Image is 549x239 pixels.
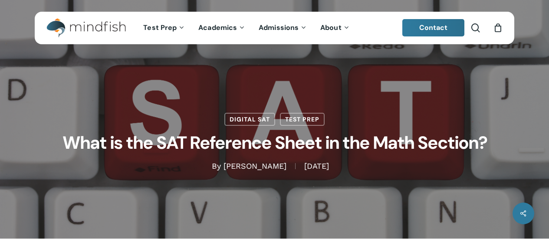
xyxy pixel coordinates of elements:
a: Admissions [252,24,314,32]
a: Digital SAT [224,113,275,126]
a: Test Prep [280,113,325,126]
span: [DATE] [295,163,338,169]
h1: What is the SAT Reference Sheet in the Math Section? [58,126,492,161]
a: Academics [192,24,252,32]
span: Contact [419,23,448,32]
span: Admissions [259,23,299,32]
a: [PERSON_NAME] [224,161,286,170]
span: About [320,23,342,32]
nav: Main Menu [137,12,356,44]
header: Main Menu [35,12,514,44]
a: About [314,24,357,32]
a: Contact [402,19,465,36]
span: By [212,163,221,169]
span: Academics [198,23,237,32]
a: Test Prep [137,24,192,32]
a: Cart [493,23,503,33]
span: Test Prep [143,23,177,32]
